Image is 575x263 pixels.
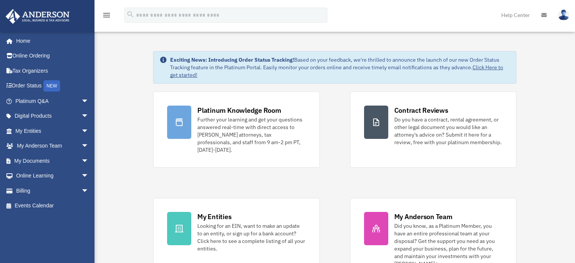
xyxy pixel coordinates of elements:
a: Digital Productsarrow_drop_down [5,109,100,124]
span: arrow_drop_down [81,123,96,139]
a: My Entitiesarrow_drop_down [5,123,100,139]
a: Platinum Knowledge Room Further your learning and get your questions answered real-time with dire... [153,92,319,168]
a: Order StatusNEW [5,78,100,94]
i: menu [102,11,111,20]
a: Events Calendar [5,198,100,213]
i: search [126,10,135,19]
span: arrow_drop_down [81,139,96,154]
a: My Anderson Teamarrow_drop_down [5,139,100,154]
div: Looking for an EIN, want to make an update to an entity, or sign up for a bank account? Click her... [197,222,305,252]
div: Based on your feedback, we're thrilled to announce the launch of our new Order Status Tracking fe... [170,56,510,79]
img: User Pic [558,9,569,20]
div: Further your learning and get your questions answered real-time with direct access to [PERSON_NAM... [197,116,305,154]
a: Tax Organizers [5,63,100,78]
a: Online Ordering [5,48,100,64]
div: NEW [43,80,60,92]
span: arrow_drop_down [81,153,96,169]
div: Do you have a contract, rental agreement, or other legal document you would like an attorney's ad... [394,116,502,146]
a: Platinum Q&Aarrow_drop_down [5,93,100,109]
div: Contract Reviews [394,106,448,115]
a: Billingarrow_drop_down [5,183,100,198]
a: My Documentsarrow_drop_down [5,153,100,168]
span: arrow_drop_down [81,183,96,199]
div: Platinum Knowledge Room [197,106,281,115]
div: My Entities [197,212,231,221]
strong: Exciting News: Introducing Order Status Tracking! [170,56,294,63]
img: Anderson Advisors Platinum Portal [3,9,72,24]
div: My Anderson Team [394,212,453,221]
span: arrow_drop_down [81,109,96,124]
span: arrow_drop_down [81,168,96,184]
a: Contract Reviews Do you have a contract, rental agreement, or other legal document you would like... [350,92,516,168]
a: Click Here to get started! [170,64,503,78]
a: Home [5,33,96,48]
a: Online Learningarrow_drop_down [5,168,100,184]
span: arrow_drop_down [81,93,96,109]
a: menu [102,13,111,20]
